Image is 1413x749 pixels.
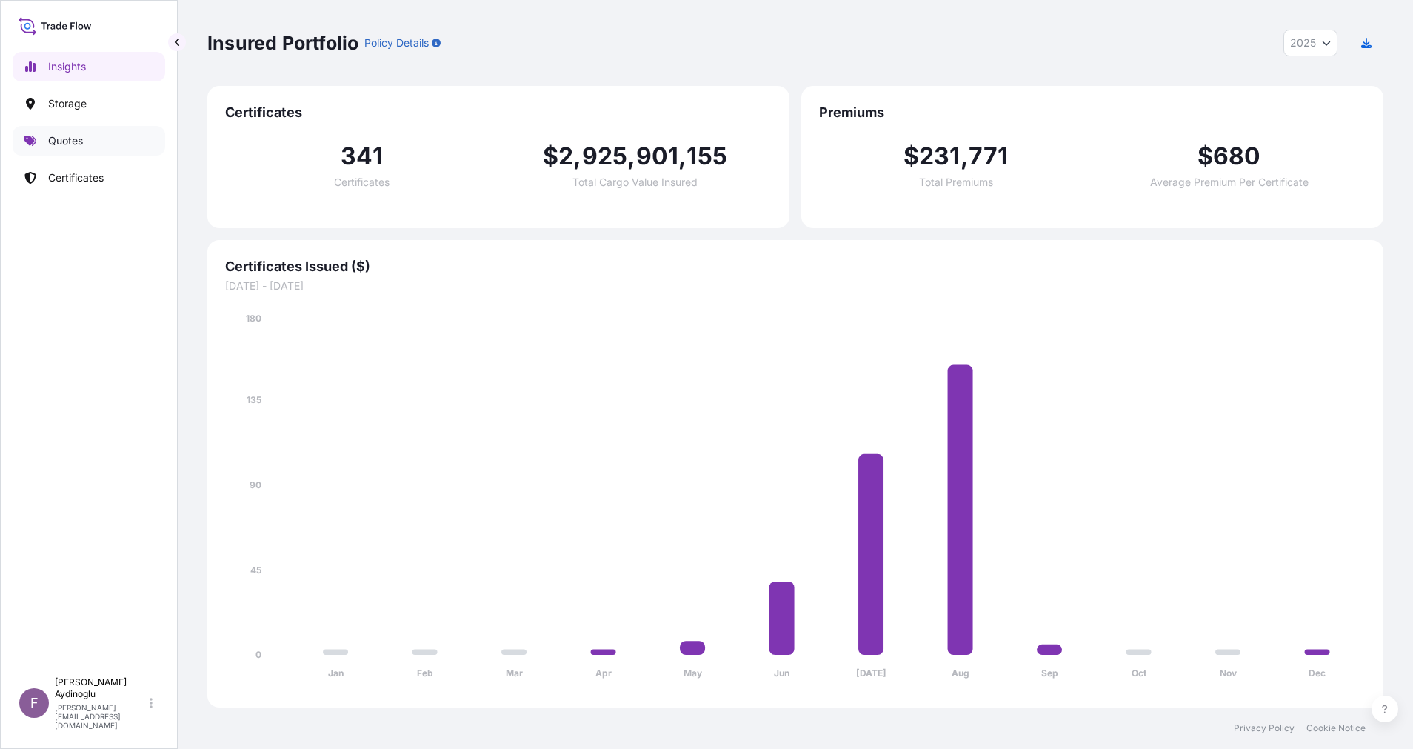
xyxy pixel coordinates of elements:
span: Certificates Issued ($) [225,258,1366,276]
a: Storage [13,89,165,119]
a: Cookie Notice [1306,722,1366,734]
span: 901 [636,144,679,168]
p: Insured Portfolio [207,31,358,55]
span: 155 [687,144,727,168]
a: Privacy Policy [1234,722,1295,734]
p: Insights [48,59,86,74]
span: F [30,696,39,710]
button: Year Selector [1283,30,1337,56]
span: 231 [919,144,961,168]
span: 341 [341,144,383,168]
p: Certificates [48,170,104,185]
tspan: Nov [1220,668,1237,679]
span: Total Cargo Value Insured [572,177,698,187]
a: Certificates [13,163,165,193]
tspan: Aug [952,668,969,679]
span: 2 [558,144,573,168]
a: Quotes [13,126,165,156]
tspan: Jan [328,668,344,679]
span: 2025 [1290,36,1316,50]
span: $ [903,144,919,168]
span: Certificates [334,177,390,187]
span: $ [1197,144,1213,168]
tspan: 45 [250,565,261,576]
tspan: Sep [1041,668,1058,679]
span: 680 [1213,144,1261,168]
span: Premiums [819,104,1366,121]
span: $ [543,144,558,168]
span: 925 [582,144,628,168]
span: 771 [969,144,1009,168]
tspan: Oct [1132,668,1147,679]
tspan: Mar [506,668,523,679]
tspan: [DATE] [856,668,886,679]
p: Storage [48,96,87,111]
span: , [573,144,581,168]
tspan: 0 [255,649,261,660]
span: , [627,144,635,168]
p: [PERSON_NAME] Aydinoglu [55,676,147,700]
span: Average Premium Per Certificate [1150,177,1309,187]
p: Policy Details [364,36,429,50]
tspan: 90 [250,479,261,490]
tspan: Jun [774,668,789,679]
p: Quotes [48,133,83,148]
tspan: May [684,668,703,679]
tspan: Apr [595,668,612,679]
tspan: 135 [247,394,261,405]
span: Certificates [225,104,772,121]
tspan: 180 [246,313,261,324]
span: , [961,144,969,168]
a: Insights [13,52,165,81]
span: , [678,144,687,168]
p: [PERSON_NAME][EMAIL_ADDRESS][DOMAIN_NAME] [55,703,147,730]
tspan: Dec [1309,668,1326,679]
tspan: Feb [417,668,433,679]
span: Total Premiums [919,177,993,187]
span: [DATE] - [DATE] [225,279,1366,293]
